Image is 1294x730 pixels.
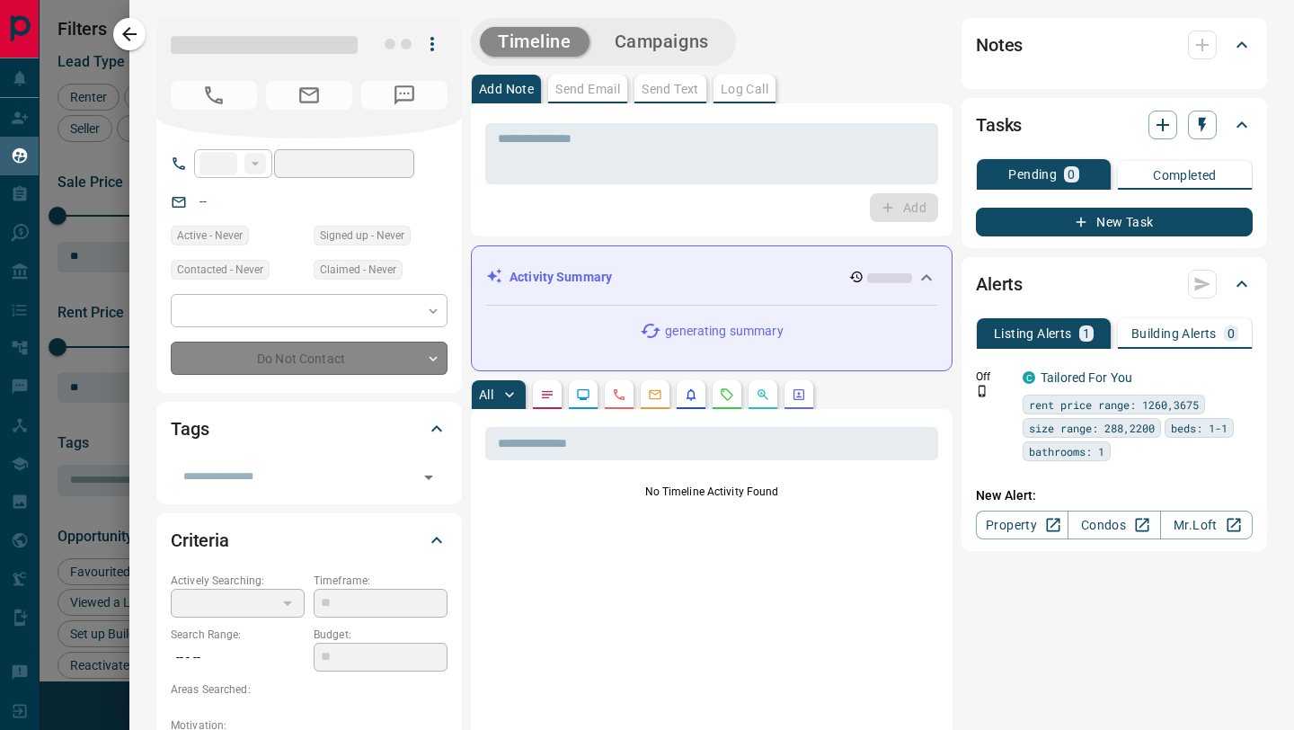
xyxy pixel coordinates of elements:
[1228,327,1235,340] p: 0
[1153,169,1217,182] p: Completed
[1029,419,1155,437] span: size range: 288,2200
[1029,396,1199,414] span: rent price range: 1260,3675
[480,27,589,57] button: Timeline
[540,387,554,402] svg: Notes
[314,573,448,589] p: Timeframe:
[1068,168,1075,181] p: 0
[171,519,448,562] div: Criteria
[1160,511,1253,539] a: Mr.Loft
[1131,327,1217,340] p: Building Alerts
[1008,168,1057,181] p: Pending
[177,227,243,245] span: Active - Never
[597,27,727,57] button: Campaigns
[976,23,1253,67] div: Notes
[171,526,229,555] h2: Criteria
[1029,442,1104,460] span: bathrooms: 1
[171,414,208,443] h2: Tags
[314,627,448,643] p: Budget:
[756,387,770,402] svg: Opportunities
[171,407,448,450] div: Tags
[510,268,612,287] p: Activity Summary
[416,465,441,490] button: Open
[320,261,396,279] span: Claimed - Never
[486,261,937,294] div: Activity Summary
[171,643,305,672] p: -- - --
[720,387,734,402] svg: Requests
[994,327,1072,340] p: Listing Alerts
[976,369,1012,385] p: Off
[171,573,305,589] p: Actively Searching:
[479,83,534,95] p: Add Note
[976,111,1022,139] h2: Tasks
[684,387,698,402] svg: Listing Alerts
[479,388,493,401] p: All
[171,681,448,698] p: Areas Searched:
[976,385,988,397] svg: Push Notification Only
[665,322,783,341] p: generating summary
[792,387,806,402] svg: Agent Actions
[976,511,1068,539] a: Property
[1023,371,1035,384] div: condos.ca
[320,227,404,245] span: Signed up - Never
[266,81,352,110] span: No Email
[648,387,662,402] svg: Emails
[976,486,1253,505] p: New Alert:
[576,387,590,402] svg: Lead Browsing Activity
[171,342,448,375] div: Do Not Contact
[485,484,938,500] p: No Timeline Activity Found
[1171,419,1228,437] span: beds: 1-1
[976,31,1023,59] h2: Notes
[171,81,257,110] span: No Number
[976,208,1253,236] button: New Task
[1083,327,1090,340] p: 1
[361,81,448,110] span: No Number
[1068,511,1160,539] a: Condos
[976,270,1023,298] h2: Alerts
[199,194,207,209] a: --
[976,263,1253,306] div: Alerts
[1041,370,1132,385] a: Tailored For You
[171,627,305,643] p: Search Range:
[612,387,626,402] svg: Calls
[976,103,1253,147] div: Tasks
[177,261,263,279] span: Contacted - Never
